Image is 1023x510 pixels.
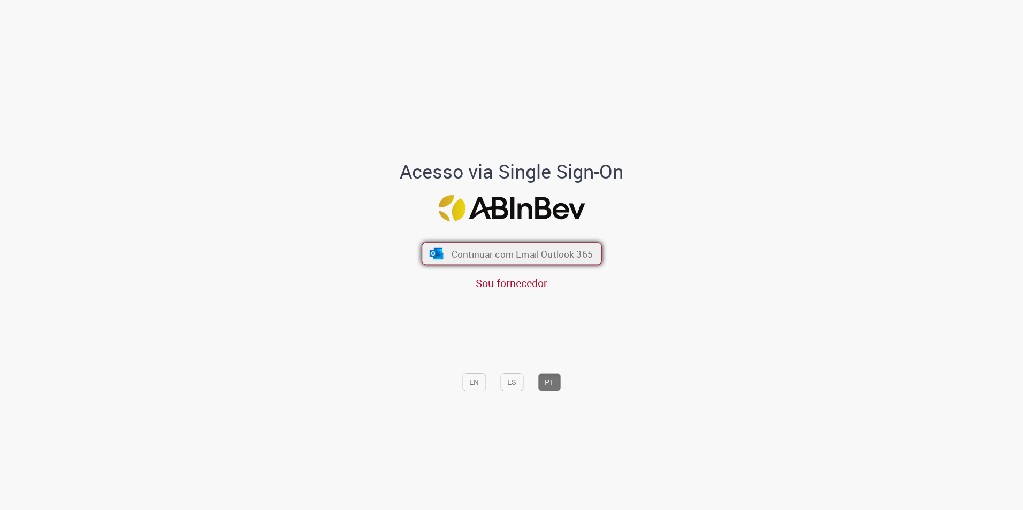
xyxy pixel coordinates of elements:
[500,373,523,391] button: ES
[422,242,602,265] button: ícone Azure/Microsoft 360 Continuar com Email Outlook 365
[429,248,444,259] img: ícone Azure/Microsoft 360
[476,276,547,290] a: Sou fornecedor
[451,248,592,260] span: Continuar com Email Outlook 365
[462,373,486,391] button: EN
[363,161,660,182] h1: Acesso via Single Sign-On
[438,195,585,221] img: Logo ABInBev
[538,373,561,391] button: PT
